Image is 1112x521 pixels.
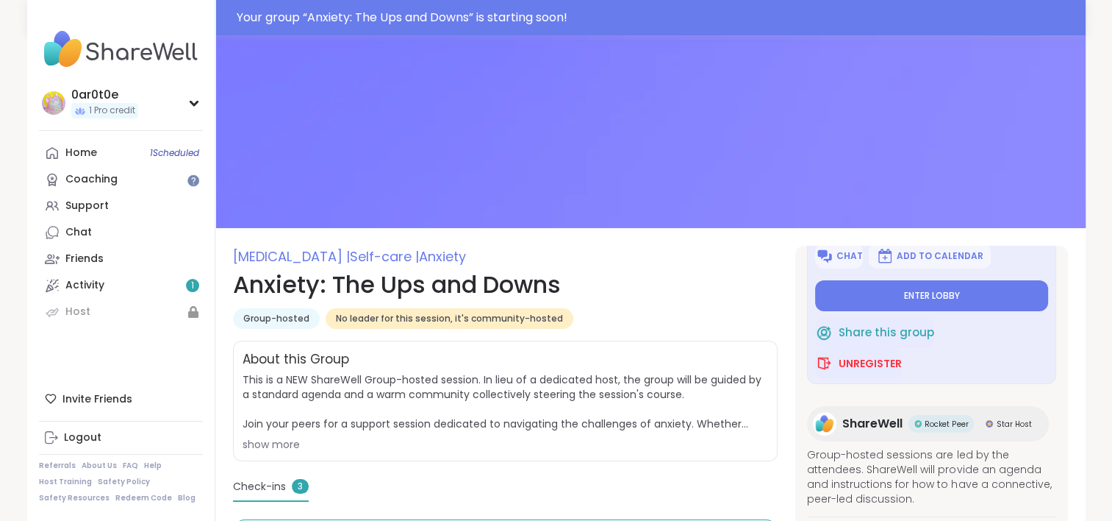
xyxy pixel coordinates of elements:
span: Rocket Peer [925,419,968,430]
a: Support [39,193,203,219]
span: 1 Pro credit [89,104,135,117]
img: ShareWell Logomark [815,324,833,341]
a: Host Training [39,477,92,487]
img: ShareWell [813,412,836,436]
span: No leader for this session, it's community-hosted [336,313,563,325]
div: Coaching [65,172,118,187]
span: This is a NEW ShareWell Group-hosted session. In lieu of a dedicated host, the group will be guid... [243,372,768,431]
span: Self-care | [350,247,419,266]
span: Group-hosted sessions are led by the attendees. ShareWell will provide an agenda and instructions... [807,447,1056,506]
div: Your group “ Anxiety: The Ups and Downs ” is starting soon! [237,9,1077,26]
a: About Us [82,461,117,471]
span: Star Host [996,419,1031,430]
div: Home [65,146,97,160]
img: Star Host [986,420,993,428]
a: Friends [39,246,203,272]
span: Enter lobby [903,290,959,302]
span: Chat [836,250,862,262]
a: ShareWellShareWellRocket PeerRocket PeerStar HostStar Host [807,406,1049,442]
span: 3 [292,479,309,494]
img: ShareWell Logomark [876,247,894,265]
img: 0ar0t0e [42,91,65,115]
a: Safety Resources [39,493,110,503]
div: show more [243,437,768,452]
div: Friends [65,252,104,266]
div: Host [65,305,90,319]
button: Unregister [815,348,902,379]
h1: Anxiety: The Ups and Downs [233,267,778,302]
a: Redeem Code [115,493,172,503]
a: Help [144,461,162,471]
span: Check-ins [233,479,286,495]
span: 1 [191,280,194,292]
div: Logout [64,430,101,445]
img: ShareWell Logomark [815,355,833,372]
span: ShareWell [842,415,903,433]
button: Chat [815,244,863,269]
div: Chat [65,225,92,240]
a: Logout [39,425,203,451]
button: Share this group [815,317,934,348]
span: [MEDICAL_DATA] | [233,247,350,266]
img: Anxiety: The Ups and Downs cover image [215,35,1086,228]
div: 0ar0t0e [71,87,138,103]
span: 1 Scheduled [150,147,199,159]
span: Group-hosted [243,313,309,325]
a: Activity1 [39,272,203,299]
a: Safety Policy [98,477,150,487]
a: FAQ [123,461,138,471]
div: Activity [65,278,104,293]
div: Support [65,199,109,213]
button: Enter lobby [815,280,1048,311]
iframe: Spotlight [187,174,199,186]
img: ShareWell Logomark [815,247,833,265]
span: Anxiety [419,247,466,266]
a: Coaching [39,166,203,193]
a: Blog [178,493,196,503]
button: Add to Calendar [869,244,991,269]
img: Rocket Peer [914,420,922,428]
a: Chat [39,219,203,246]
a: Home1Scheduled [39,140,203,166]
span: Share this group [839,325,934,341]
div: Invite Friends [39,386,203,412]
h2: About this Group [243,350,349,369]
span: Add to Calendar [897,250,983,262]
a: Referrals [39,461,76,471]
a: Host [39,299,203,325]
span: Unregister [839,356,902,371]
img: ShareWell Nav Logo [39,24,203,75]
